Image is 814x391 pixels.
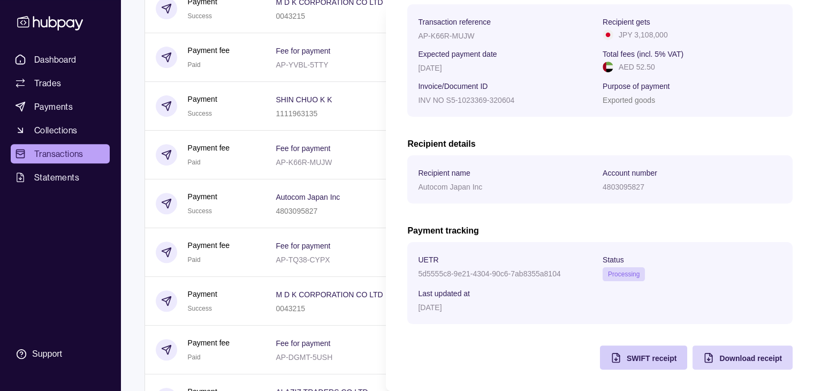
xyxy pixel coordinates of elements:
[603,82,670,91] p: Purpose of payment
[719,354,782,363] span: Download receipt
[418,32,474,40] p: AP-K66R-MUJW
[603,50,683,58] p: Total fees (incl. 5% VAT)
[603,96,655,104] p: Exported goods
[627,354,676,363] span: SWIFT receipt
[608,270,640,278] span: Processing
[619,29,668,41] p: JPY 3,108,000
[600,345,687,370] button: SWIFT receipt
[418,64,442,72] p: [DATE]
[407,225,793,237] h2: Payment tracking
[407,138,793,150] h2: Recipient details
[418,255,438,264] p: UETR
[418,289,470,298] p: Last updated at
[418,183,482,191] p: Autocom Japan Inc
[693,345,793,370] button: Download receipt
[418,96,514,104] p: INV NO S5-1023369-320604
[418,50,497,58] p: Expected payment date
[418,82,488,91] p: Invoice/Document ID
[603,183,644,191] p: 4803095827
[603,18,650,26] p: Recipient gets
[418,303,442,312] p: [DATE]
[418,18,491,26] p: Transaction reference
[603,169,657,177] p: Account number
[418,269,560,278] p: 5d5555c8-9e21-4304-90c6-7ab8355a8104
[603,255,624,264] p: Status
[418,169,470,177] p: Recipient name
[619,61,655,73] p: AED 52.50
[603,62,613,72] img: ae
[603,29,613,40] img: jp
